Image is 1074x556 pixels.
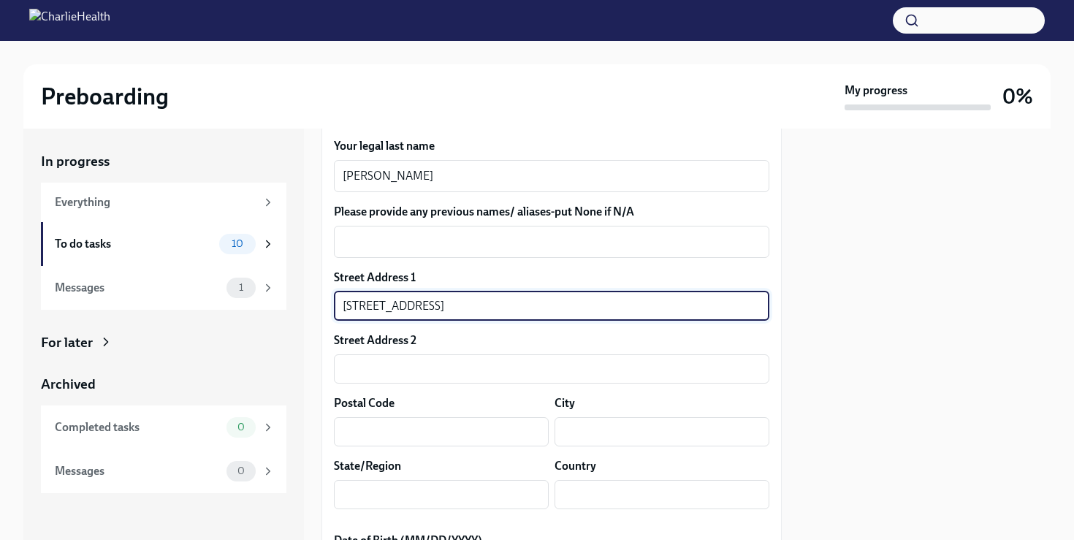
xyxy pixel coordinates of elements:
[41,183,286,222] a: Everything
[41,333,93,352] div: For later
[334,270,416,286] label: Street Address 1
[343,167,761,185] textarea: [PERSON_NAME]
[41,333,286,352] a: For later
[845,83,907,99] strong: My progress
[41,152,286,171] a: In progress
[334,332,416,349] label: Street Address 2
[41,82,169,111] h2: Preboarding
[41,222,286,266] a: To do tasks10
[55,280,221,296] div: Messages
[229,465,254,476] span: 0
[334,204,769,220] label: Please provide any previous names/ aliases-put None if N/A
[555,458,596,474] label: Country
[41,449,286,493] a: Messages0
[55,419,221,435] div: Completed tasks
[334,533,769,549] label: Date of Birth (MM/DD/YYYY)
[334,138,769,154] label: Your legal last name
[55,463,221,479] div: Messages
[29,9,110,32] img: CharlieHealth
[41,405,286,449] a: Completed tasks0
[55,236,213,252] div: To do tasks
[555,395,575,411] label: City
[230,282,252,293] span: 1
[229,422,254,433] span: 0
[1002,83,1033,110] h3: 0%
[223,238,252,249] span: 10
[334,395,395,411] label: Postal Code
[41,375,286,394] a: Archived
[55,194,256,210] div: Everything
[41,266,286,310] a: Messages1
[334,458,401,474] label: State/Region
